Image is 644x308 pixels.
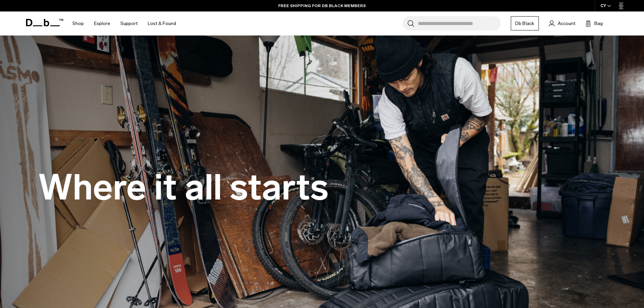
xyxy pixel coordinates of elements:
button: Bag [586,19,603,27]
a: FREE SHIPPING FOR DB BLACK MEMBERS [278,3,366,9]
a: Support [120,11,138,35]
a: Db Black [511,16,539,30]
h1: Where it all starts [38,168,329,207]
span: Account [558,20,575,27]
nav: Main Navigation [67,11,181,35]
span: Bag [594,20,603,27]
a: Account [549,19,575,27]
a: Lost & Found [148,11,176,35]
a: Shop [72,11,84,35]
a: Explore [94,11,110,35]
